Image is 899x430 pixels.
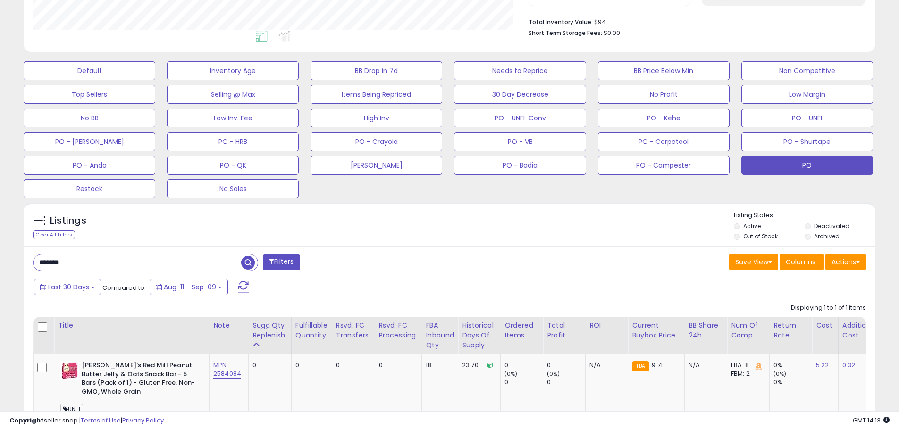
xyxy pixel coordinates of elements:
a: Privacy Policy [122,416,164,425]
label: Archived [814,232,840,240]
div: Sugg Qty Replenish [252,320,287,340]
div: Current Buybox Price [632,320,681,340]
b: [PERSON_NAME]'s Red Mill Peanut Butter Jelly & Oats Snack Bar - 5 Bars (Pack of 1) - Gluten Free,... [82,361,196,398]
button: Inventory Age [167,61,299,80]
div: 0 [504,361,543,370]
button: PO - QK [167,156,299,175]
button: PO - Crayola [311,132,442,151]
p: Listing States: [734,211,875,220]
div: 0 [547,378,585,387]
button: 30 Day Decrease [454,85,586,104]
div: 0% [773,378,812,387]
button: Low Inv. Fee [167,109,299,127]
button: PO - Corpotool [598,132,730,151]
button: [PERSON_NAME] [311,156,442,175]
b: Total Inventory Value: [529,18,593,26]
button: PO - [PERSON_NAME] [24,132,155,151]
div: 0% [773,361,812,370]
div: FBM: 2 [731,370,762,378]
div: Note [213,320,244,330]
div: Historical Days Of Supply [462,320,496,350]
small: (0%) [773,370,787,378]
div: Rsvd. FC Processing [379,320,418,340]
span: Aug-11 - Sep-09 [164,282,216,292]
div: Displaying 1 to 1 of 1 items [791,304,866,312]
button: PO - VB [454,132,586,151]
div: Clear All Filters [33,230,75,239]
button: PO - UNFI-Conv [454,109,586,127]
div: 0 [252,361,284,370]
button: PO - Badia [454,156,586,175]
a: Terms of Use [81,416,121,425]
button: PO - UNFI [741,109,873,127]
button: Actions [825,254,866,270]
div: N/A [689,361,720,370]
label: Out of Stock [743,232,778,240]
div: 18 [426,361,451,370]
div: seller snap | | [9,416,164,425]
button: Non Competitive [741,61,873,80]
div: Additional Cost [842,320,877,340]
div: Fulfillable Quantity [295,320,328,340]
div: BB Share 24h. [689,320,723,340]
small: (0%) [547,370,560,378]
button: No BB [24,109,155,127]
img: 51k+B99oH1L._SL40_.jpg [60,361,79,380]
b: Short Term Storage Fees: [529,29,602,37]
a: 0.32 [842,361,856,370]
button: BB Price Below Min [598,61,730,80]
label: Deactivated [814,222,849,230]
span: $0.00 [604,28,620,37]
a: 5.22 [816,361,829,370]
span: 2025-10-10 14:13 GMT [853,416,890,425]
span: Compared to: [102,283,146,292]
button: PO - Shurtape [741,132,873,151]
strong: Copyright [9,416,44,425]
small: (0%) [504,370,518,378]
h5: Listings [50,214,86,228]
button: BB Drop in 7d [311,61,442,80]
div: FBA inbound Qty [426,320,454,350]
div: Num of Comp. [731,320,765,340]
div: Rsvd. FC Transfers [336,320,371,340]
span: Last 30 Days [48,282,89,292]
small: FBA [632,361,649,371]
button: PO - HRB [167,132,299,151]
button: Filters [263,254,300,270]
button: PO - Anda [24,156,155,175]
div: Cost [816,320,834,330]
button: PO - Kehe [598,109,730,127]
button: Default [24,61,155,80]
div: FBA: 8 [731,361,762,370]
div: 0 [379,361,415,370]
button: Columns [780,254,824,270]
div: Ordered Items [504,320,539,340]
button: Top Sellers [24,85,155,104]
div: 0 [504,378,543,387]
span: 9.71 [652,361,663,370]
button: High Inv [311,109,442,127]
a: MPN 2584084 [213,361,241,379]
div: 0 [547,361,585,370]
button: Selling @ Max [167,85,299,104]
div: Return Rate [773,320,808,340]
button: Restock [24,179,155,198]
button: PO [741,156,873,175]
button: No Profit [598,85,730,104]
span: Columns [786,257,815,267]
button: Last 30 Days [34,279,101,295]
li: $94 [529,16,859,27]
button: Items Being Repriced [311,85,442,104]
div: Total Profit [547,320,581,340]
div: N/A [589,361,621,370]
th: Please note that this number is a calculation based on your required days of coverage and your ve... [249,317,292,354]
div: 0 [336,361,368,370]
div: Title [58,320,205,330]
div: 0 [295,361,325,370]
button: Low Margin [741,85,873,104]
button: PO - Campester [598,156,730,175]
button: No Sales [167,179,299,198]
button: Save View [729,254,778,270]
button: Aug-11 - Sep-09 [150,279,228,295]
div: ROI [589,320,624,330]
